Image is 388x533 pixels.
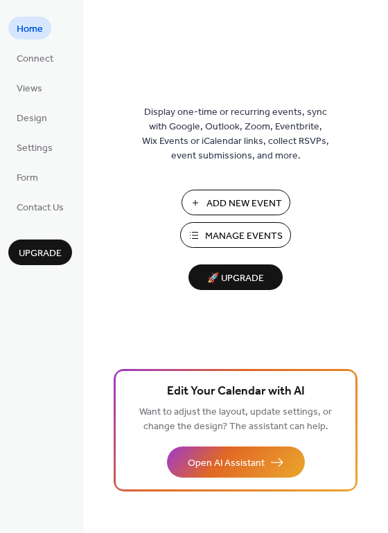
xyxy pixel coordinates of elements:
[188,456,265,471] span: Open AI Assistant
[17,82,42,96] span: Views
[180,222,291,248] button: Manage Events
[8,165,46,188] a: Form
[205,229,283,244] span: Manage Events
[139,403,332,436] span: Want to adjust the layout, update settings, or change the design? The assistant can help.
[17,201,64,215] span: Contact Us
[197,269,274,288] span: 🚀 Upgrade
[167,446,305,478] button: Open AI Assistant
[8,17,51,39] a: Home
[167,382,305,401] span: Edit Your Calendar with AI
[206,197,282,211] span: Add New Event
[8,106,55,129] a: Design
[17,22,43,37] span: Home
[8,240,72,265] button: Upgrade
[19,246,62,261] span: Upgrade
[182,190,290,215] button: Add New Event
[17,111,47,126] span: Design
[142,105,329,163] span: Display one-time or recurring events, sync with Google, Outlook, Zoom, Eventbrite, Wix Events or ...
[188,264,283,290] button: 🚀 Upgrade
[8,195,72,218] a: Contact Us
[8,76,51,99] a: Views
[17,141,53,156] span: Settings
[17,171,38,186] span: Form
[17,52,53,66] span: Connect
[8,136,61,159] a: Settings
[8,46,62,69] a: Connect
